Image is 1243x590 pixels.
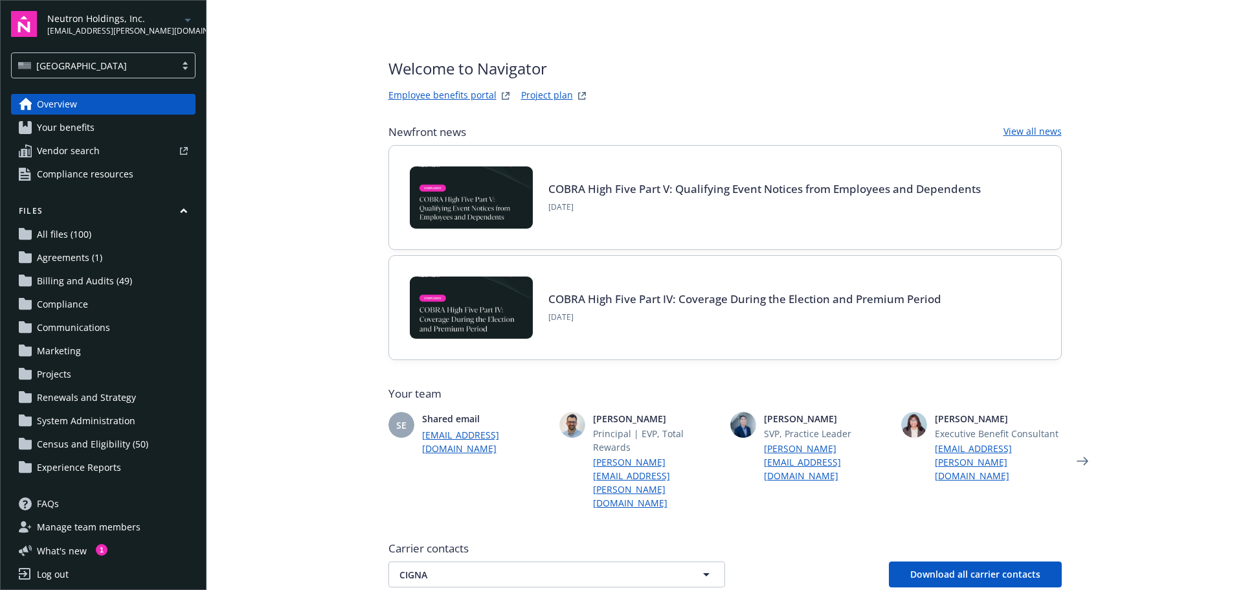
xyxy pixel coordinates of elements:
a: Census and Eligibility (50) [11,434,196,455]
a: Next [1072,451,1093,471]
a: System Administration [11,411,196,431]
span: [DATE] [548,201,981,213]
span: [PERSON_NAME] [593,412,720,425]
a: View all news [1003,124,1062,140]
span: CIGNA [399,568,669,582]
a: striveWebsite [498,88,513,104]
button: Neutron Holdings, Inc.[EMAIL_ADDRESS][PERSON_NAME][DOMAIN_NAME]arrowDropDown [47,11,196,37]
span: [GEOGRAPHIC_DATA] [36,59,127,73]
a: Communications [11,317,196,338]
span: Experience Reports [37,457,121,478]
span: Download all carrier contacts [910,568,1040,580]
a: [PERSON_NAME][EMAIL_ADDRESS][PERSON_NAME][DOMAIN_NAME] [593,455,720,510]
span: Principal | EVP, Total Rewards [593,427,720,454]
span: System Administration [37,411,135,431]
a: Compliance [11,294,196,315]
span: [EMAIL_ADDRESS][PERSON_NAME][DOMAIN_NAME] [47,25,180,37]
img: photo [901,412,927,438]
a: Your benefits [11,117,196,138]
a: projectPlanWebsite [574,88,590,104]
img: photo [730,412,756,438]
img: photo [559,412,585,438]
span: [DATE] [548,312,941,323]
a: Compliance resources [11,164,196,185]
div: Log out [37,564,69,585]
span: Neutron Holdings, Inc. [47,12,180,25]
div: 1 [96,544,107,556]
button: CIGNA [388,562,725,587]
span: [PERSON_NAME] [764,412,891,425]
a: Renewals and Strategy [11,387,196,408]
img: BLOG-Card Image - Compliance - COBRA High Five Pt 5 - 09-11-25.jpg [410,166,533,229]
a: All files (100) [11,224,196,245]
span: All files (100) [37,224,91,245]
a: Agreements (1) [11,247,196,268]
span: SVP, Practice Leader [764,427,891,440]
a: Marketing [11,341,196,361]
a: Project plan [521,88,573,104]
span: Compliance resources [37,164,133,185]
a: Billing and Audits (49) [11,271,196,291]
span: Newfront news [388,124,466,140]
span: Marketing [37,341,81,361]
a: [EMAIL_ADDRESS][DOMAIN_NAME] [422,428,549,455]
a: Projects [11,364,196,385]
a: [PERSON_NAME][EMAIL_ADDRESS][DOMAIN_NAME] [764,442,891,482]
span: Vendor search [37,141,100,161]
img: navigator-logo.svg [11,11,37,37]
a: COBRA High Five Part V: Qualifying Event Notices from Employees and Dependents [548,181,981,196]
button: What's new1 [11,544,107,558]
span: What ' s new [37,544,87,558]
span: Projects [37,364,71,385]
span: Overview [37,94,77,115]
span: Billing and Audits (49) [37,271,132,291]
span: FAQs [37,494,59,514]
a: FAQs [11,494,196,514]
a: arrowDropDown [180,12,196,27]
span: Welcome to Navigator [388,57,590,80]
a: Experience Reports [11,457,196,478]
span: Carrier contacts [388,541,1062,556]
a: Manage team members [11,517,196,538]
span: Shared email [422,412,549,425]
span: Your team [388,386,1062,402]
span: [GEOGRAPHIC_DATA] [18,59,169,73]
a: [EMAIL_ADDRESS][PERSON_NAME][DOMAIN_NAME] [935,442,1062,482]
span: [PERSON_NAME] [935,412,1062,425]
span: Manage team members [37,517,140,538]
button: Files [11,205,196,221]
button: Download all carrier contacts [889,562,1062,587]
span: Your benefits [37,117,95,138]
a: Vendor search [11,141,196,161]
span: Agreements (1) [37,247,102,268]
span: Census and Eligibility (50) [37,434,148,455]
a: COBRA High Five Part IV: Coverage During the Election and Premium Period [548,291,941,306]
span: Renewals and Strategy [37,387,136,408]
span: SE [396,418,407,432]
img: BLOG-Card Image - Compliance - COBRA High Five Pt 4 - 09-04-25.jpg [410,277,533,339]
a: Employee benefits portal [388,88,497,104]
a: Overview [11,94,196,115]
span: Compliance [37,294,88,315]
span: Communications [37,317,110,338]
span: Executive Benefit Consultant [935,427,1062,440]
